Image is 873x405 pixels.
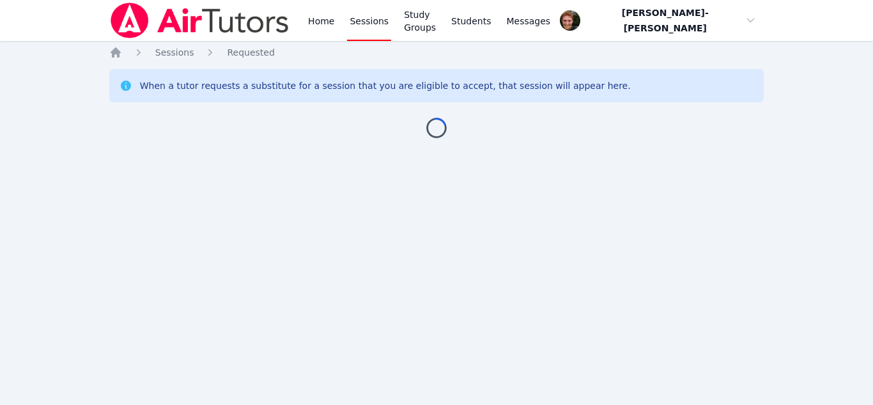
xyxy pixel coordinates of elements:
[109,46,764,59] nav: Breadcrumb
[155,47,194,58] span: Sessions
[507,15,551,28] span: Messages
[140,79,631,92] div: When a tutor requests a substitute for a session that you are eligible to accept, that session wi...
[109,3,290,38] img: Air Tutors
[227,47,274,58] span: Requested
[155,46,194,59] a: Sessions
[227,46,274,59] a: Requested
